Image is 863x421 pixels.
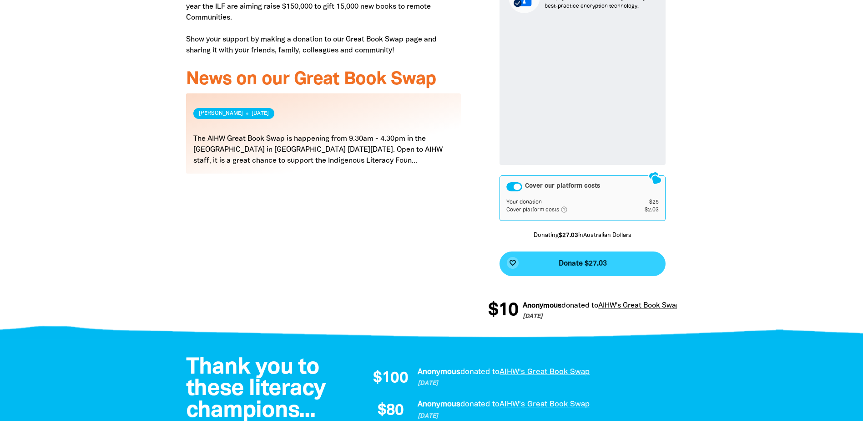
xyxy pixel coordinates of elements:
i: favorite_border [509,259,516,267]
i: help_outlined [560,206,575,213]
span: $25 [595,302,625,320]
p: [DATE] [418,379,668,388]
p: Donating in Australian Dollars [500,231,666,241]
iframe: Secure payment input frame [507,21,658,158]
td: $25 [631,199,659,206]
p: [DATE] [430,313,588,322]
div: Donation stream [488,296,677,325]
h3: News on our Great Book Swap [186,70,461,90]
span: Donate $27.03 [559,260,607,267]
td: Your donation [506,199,631,206]
em: Anonymous [418,401,460,408]
em: Anonymous [630,303,668,309]
button: Cover our platform costs [506,182,522,191]
span: donated to [460,401,500,408]
a: AIHW's Great Book Swap [505,303,588,309]
td: $2.03 [631,206,659,214]
em: Anonymous [418,369,460,375]
div: Paginated content [186,93,461,185]
a: AIHW's Great Book Swap [500,369,590,375]
a: AIHW's Great Book Swap [500,401,590,408]
td: Cover platform costs [506,206,631,214]
span: donated to [668,303,705,309]
span: donated to [460,369,500,375]
span: $80 [378,403,404,419]
b: $27.03 [559,233,578,238]
p: [DATE] [418,412,668,421]
button: favorite_borderDonate $27.03 [500,252,666,276]
p: [DATE] [630,313,787,322]
span: $100 [373,371,408,386]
